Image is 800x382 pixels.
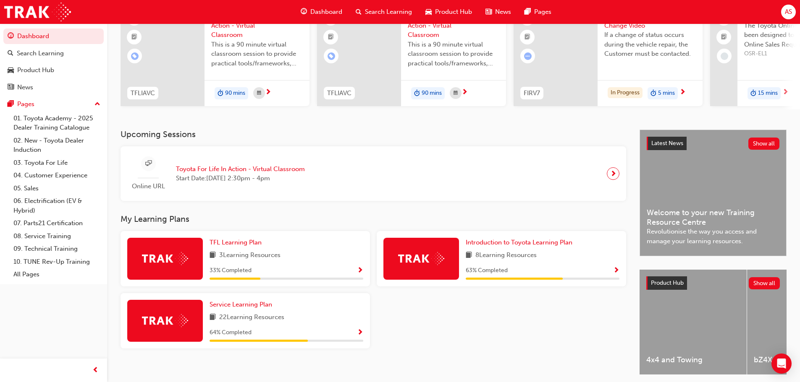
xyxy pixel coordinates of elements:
[4,3,71,21] a: Trak
[8,33,14,40] span: guage-icon
[785,7,792,17] span: AS
[10,230,104,243] a: 08. Service Training
[8,50,13,57] span: search-icon
[365,7,412,17] span: Search Learning
[328,32,334,43] span: booktick-icon
[613,265,619,276] button: Show Progress
[758,88,778,98] span: 15 mins
[514,5,703,106] a: 0FIRV7FIR: Vehicle Status Change VideoIf a change of status occurs during the vehicle repair, the...
[225,88,245,98] span: 90 mins
[219,250,281,261] span: 3 Learning Resources
[750,88,756,99] span: duration-icon
[10,217,104,230] a: 07. Parts21 Certification
[425,7,432,17] span: car-icon
[435,7,472,17] span: Product Hub
[466,250,472,261] span: book-icon
[131,52,139,60] span: learningRecordVerb_ENROLL-icon
[749,277,780,289] button: Show all
[647,208,779,227] span: Welcome to your new Training Resource Centre
[176,164,305,174] span: Toyota For Life In Action - Virtual Classroom
[10,242,104,255] a: 09. Technical Training
[8,101,14,108] span: pages-icon
[356,7,362,17] span: search-icon
[771,353,792,374] div: Open Intercom Messenger
[121,130,626,139] h3: Upcoming Sessions
[524,88,540,98] span: FIRV7
[211,40,303,68] span: This is a 90 minute virtual classroom session to provide practical tools/frameworks, behaviours a...
[131,88,155,98] span: TFLIAVC
[210,328,252,338] span: 64 % Completed
[640,130,787,256] a: Latest NewsShow allWelcome to your new Training Resource CentreRevolutionise the way you access a...
[782,89,789,96] span: next-icon
[466,266,508,275] span: 63 % Completed
[608,87,643,99] div: In Progress
[210,266,252,275] span: 33 % Completed
[3,96,104,112] button: Pages
[462,89,468,96] span: next-icon
[3,27,104,96] button: DashboardSearch LearningProduct HubNews
[10,134,104,156] a: 02. New - Toyota Dealer Induction
[647,137,779,150] a: Latest NewsShow all
[613,267,619,275] span: Show Progress
[328,52,335,60] span: learningRecordVerb_ENROLL-icon
[518,3,558,21] a: pages-iconPages
[142,314,188,327] img: Trak
[8,84,14,91] span: news-icon
[525,32,530,43] span: booktick-icon
[454,88,458,99] span: calendar-icon
[294,3,349,21] a: guage-iconDashboard
[10,182,104,195] a: 05. Sales
[721,52,728,60] span: learningRecordVerb_NONE-icon
[127,182,169,191] span: Online URL
[781,5,796,19] button: AS
[131,32,137,43] span: booktick-icon
[357,329,363,337] span: Show Progress
[408,11,499,40] span: Toyota For Life In Action - Virtual Classroom
[257,88,261,99] span: calendar-icon
[640,270,747,374] a: 4x4 and Towing
[3,62,104,78] a: Product Hub
[349,3,419,21] a: search-iconSearch Learning
[142,252,188,265] img: Trak
[651,140,683,147] span: Latest News
[210,312,216,323] span: book-icon
[422,88,442,98] span: 90 mins
[646,355,740,365] span: 4x4 and Towing
[679,89,686,96] span: next-icon
[414,88,420,99] span: duration-icon
[10,156,104,169] a: 03. Toyota For Life
[3,29,104,44] a: Dashboard
[317,5,506,106] a: 0TFLIAVCToyota For Life In Action - Virtual ClassroomThis is a 90 minute virtual classroom sessio...
[92,365,99,376] span: prev-icon
[121,5,310,106] a: 0TFLIAVCToyota For Life In Action - Virtual ClassroomThis is a 90 minute virtual classroom sessio...
[610,168,616,179] span: next-icon
[524,52,532,60] span: learningRecordVerb_ATTEMPT-icon
[310,7,342,17] span: Dashboard
[301,7,307,17] span: guage-icon
[650,88,656,99] span: duration-icon
[721,32,727,43] span: booktick-icon
[357,267,363,275] span: Show Progress
[10,195,104,217] a: 06. Electrification (EV & Hybrid)
[327,88,351,98] span: TFLIAVC
[658,88,675,98] span: 5 mins
[525,7,531,17] span: pages-icon
[10,268,104,281] a: All Pages
[466,239,572,246] span: Introduction to Toyota Learning Plan
[210,250,216,261] span: book-icon
[3,80,104,95] a: News
[398,252,444,265] img: Trak
[357,327,363,338] button: Show Progress
[3,46,104,61] a: Search Learning
[121,214,626,224] h3: My Learning Plans
[176,174,305,183] span: Start Date: [DATE] 2:30pm - 4pm
[408,40,499,68] span: This is a 90 minute virtual classroom session to provide practical tools/frameworks, behaviours a...
[211,11,303,40] span: Toyota For Life In Action - Virtual Classroom
[17,83,33,92] div: News
[210,301,272,308] span: Service Learning Plan
[466,238,576,247] a: Introduction to Toyota Learning Plan
[651,279,684,286] span: Product Hub
[17,99,34,109] div: Pages
[17,49,64,58] div: Search Learning
[475,250,537,261] span: 8 Learning Resources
